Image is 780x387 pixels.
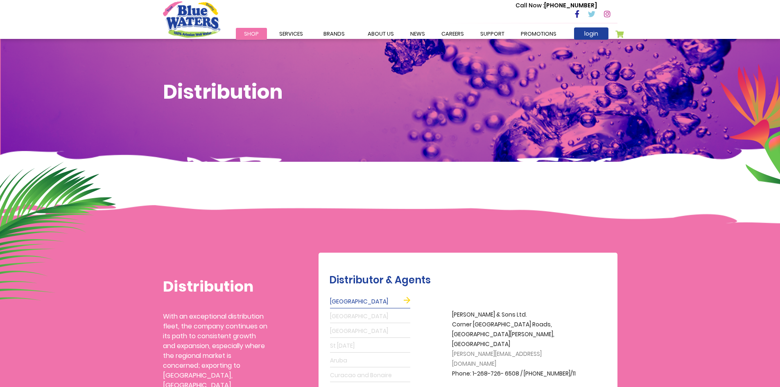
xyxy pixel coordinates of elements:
a: support [472,28,513,40]
p: [PHONE_NUMBER] [515,1,597,10]
span: Shop [244,30,259,38]
p: [PERSON_NAME] & Sons Ltd. Corner [GEOGRAPHIC_DATA] Roads, [GEOGRAPHIC_DATA][PERSON_NAME], [GEOGRA... [452,310,583,379]
h1: Distribution [163,278,267,295]
a: [GEOGRAPHIC_DATA] [330,310,410,323]
span: Call Now : [515,1,544,9]
a: Curacao and Bonaire [330,369,410,382]
a: St [DATE] [330,339,410,353]
a: News [402,28,433,40]
a: store logo [163,1,220,37]
h2: Distributor & Agents [329,274,613,286]
a: careers [433,28,472,40]
h1: Distribution [163,80,617,104]
a: Promotions [513,28,565,40]
a: about us [359,28,402,40]
span: Services [279,30,303,38]
a: [GEOGRAPHIC_DATA] [330,325,410,338]
a: login [574,27,608,40]
span: Brands [323,30,345,38]
a: [GEOGRAPHIC_DATA] [330,295,410,308]
a: Aruba [330,354,410,367]
span: [PERSON_NAME][EMAIL_ADDRESS][DOMAIN_NAME] [452,350,542,368]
